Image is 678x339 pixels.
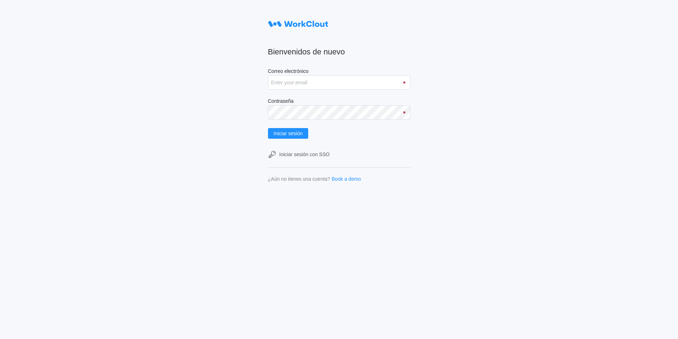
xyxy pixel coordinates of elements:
label: Correo electrónico [268,68,410,75]
a: Book a demo [332,176,361,182]
a: Iniciar sesión con SSO [268,150,410,159]
div: ¿Aún no tienes una cuenta? [268,176,330,182]
label: Contraseña [268,98,410,105]
input: Enter your email [268,75,410,90]
div: Iniciar sesión con SSO [279,152,330,157]
h2: Bienvenidos de nuevo [268,47,410,57]
button: Iniciar sesión [268,128,309,139]
span: Iniciar sesión [274,131,303,136]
